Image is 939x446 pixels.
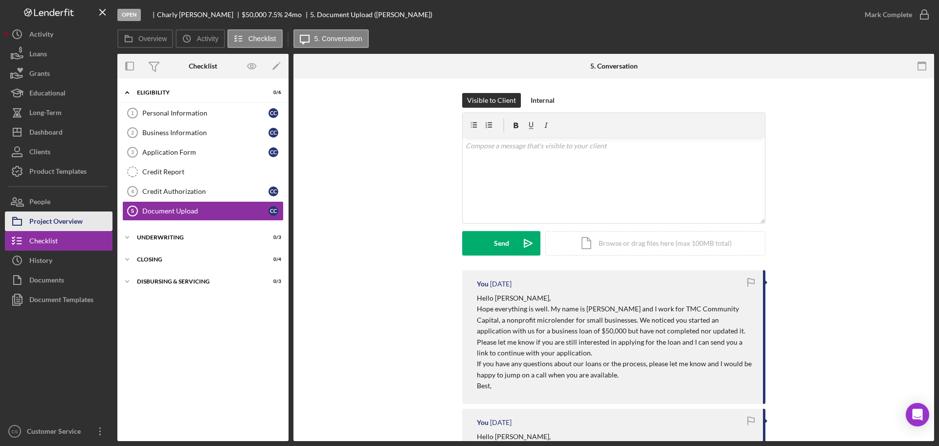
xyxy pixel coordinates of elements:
label: Checklist [248,35,276,43]
button: History [5,251,112,270]
button: Internal [526,93,559,108]
button: Documents [5,270,112,290]
div: Open [117,9,141,21]
p: Hello [PERSON_NAME], [477,431,753,442]
a: 2Business InformationCC [122,123,284,142]
p: Best, [477,380,753,391]
button: Clients [5,142,112,162]
div: Document Templates [29,290,93,312]
button: Checklist [227,29,283,48]
div: C C [268,187,278,196]
time: 2025-10-02 22:12 [490,280,512,288]
div: Personal Information [142,109,268,117]
div: Grants [29,64,50,86]
button: Project Overview [5,211,112,231]
div: Send [494,231,509,256]
div: Credit Authorization [142,188,268,195]
div: Closing [137,257,257,262]
button: Loans [5,44,112,64]
div: Charly [PERSON_NAME] [157,11,242,19]
span: $50,000 [242,10,267,19]
div: Open Intercom Messenger [906,403,929,426]
button: Educational [5,83,112,103]
div: C C [268,108,278,118]
button: People [5,192,112,211]
p: If you have any questions about our loans or the process, please let me know and I would be happy... [477,358,753,380]
a: 1Personal InformationCC [122,103,284,123]
text: CS [11,429,18,434]
div: You [477,419,489,426]
div: 5. Document Upload ([PERSON_NAME]) [310,11,432,19]
div: Internal [531,93,555,108]
tspan: 4 [131,188,134,194]
button: Overview [117,29,173,48]
div: Long-Term [29,103,62,125]
tspan: 2 [131,130,134,136]
div: Eligibility [137,90,257,95]
a: 3Application FormCC [122,142,284,162]
button: Activity [5,24,112,44]
p: Hope everything is well. My name is [PERSON_NAME] and I work for TMC Community Capital, a nonprof... [477,304,753,358]
div: Application Form [142,148,268,156]
p: Hello [PERSON_NAME], [477,293,753,304]
div: Checklist [189,62,217,70]
button: Send [462,231,540,256]
div: 0 / 4 [264,257,281,262]
button: Checklist [5,231,112,251]
label: Activity [197,35,218,43]
div: C C [268,206,278,216]
time: 2025-09-26 23:11 [490,419,512,426]
label: Overview [138,35,167,43]
button: Mark Complete [855,5,934,24]
div: Educational [29,83,66,105]
div: Document Upload [142,207,268,215]
tspan: 5 [131,208,134,214]
div: Mark Complete [865,5,912,24]
label: 5. Conversation [314,35,362,43]
div: Project Overview [29,211,83,234]
a: 4Credit AuthorizationCC [122,182,284,201]
div: Activity [29,24,53,47]
button: Dashboard [5,122,112,142]
button: Visible to Client [462,93,521,108]
a: Credit Report [122,162,284,182]
div: Disbursing & Servicing [137,279,257,284]
button: Long-Term [5,103,112,122]
div: 5. Conversation [590,62,638,70]
div: History [29,251,52,273]
button: Document Templates [5,290,112,309]
button: Activity [176,29,224,48]
a: 5Document UploadCC [122,201,284,221]
div: Product Templates [29,162,87,184]
div: Underwriting [137,235,257,240]
button: CSCustomer Service [5,422,112,441]
div: 0 / 3 [264,235,281,240]
div: 0 / 6 [264,90,281,95]
div: C C [268,128,278,138]
div: Clients [29,142,50,164]
button: Grants [5,64,112,83]
tspan: 3 [131,149,134,155]
div: Loans [29,44,47,66]
div: Customer Service [24,422,88,444]
div: Checklist [29,231,58,253]
div: 7.5 % [268,11,283,19]
div: Dashboard [29,122,63,144]
button: 5. Conversation [293,29,369,48]
button: Product Templates [5,162,112,181]
div: Business Information [142,129,268,137]
div: Documents [29,270,64,292]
